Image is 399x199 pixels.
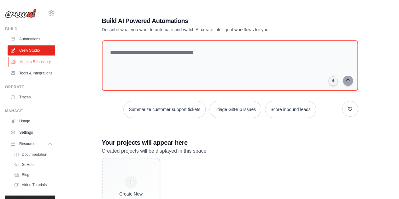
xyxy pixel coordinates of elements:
[5,9,37,18] img: Logo
[116,191,146,197] div: Create New
[8,139,55,149] button: Resources
[102,147,358,155] p: Created projects will be displayed in this space
[8,68,55,78] a: Tools & Integrations
[102,138,358,147] h3: Your projects will appear here
[5,108,55,114] div: Manage
[123,101,205,118] button: Summarize customer support tickets
[11,150,55,159] a: Documentation
[11,170,55,179] a: Blog
[265,101,316,118] button: Score inbound leads
[22,152,47,157] span: Documentation
[22,172,29,177] span: Blog
[102,26,314,33] p: Describe what you want to automate and watch AI create intelligent workflows for you
[8,34,55,44] a: Automations
[8,57,56,67] a: Agents Repository
[209,101,261,118] button: Triage GitHub issues
[8,45,55,56] a: Crew Studio
[5,85,55,90] div: Operate
[8,92,55,102] a: Traces
[22,182,47,187] span: Video Tutorials
[102,16,314,25] h1: Build AI Powered Automations
[8,116,55,126] a: Usage
[328,76,338,86] button: Click to speak your automation idea
[342,101,358,117] button: Get new suggestions
[5,26,55,32] div: Build
[11,180,55,189] a: Video Tutorials
[22,162,33,167] span: GitHub
[11,160,55,169] a: GitHub
[19,141,37,146] span: Resources
[8,127,55,138] a: Settings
